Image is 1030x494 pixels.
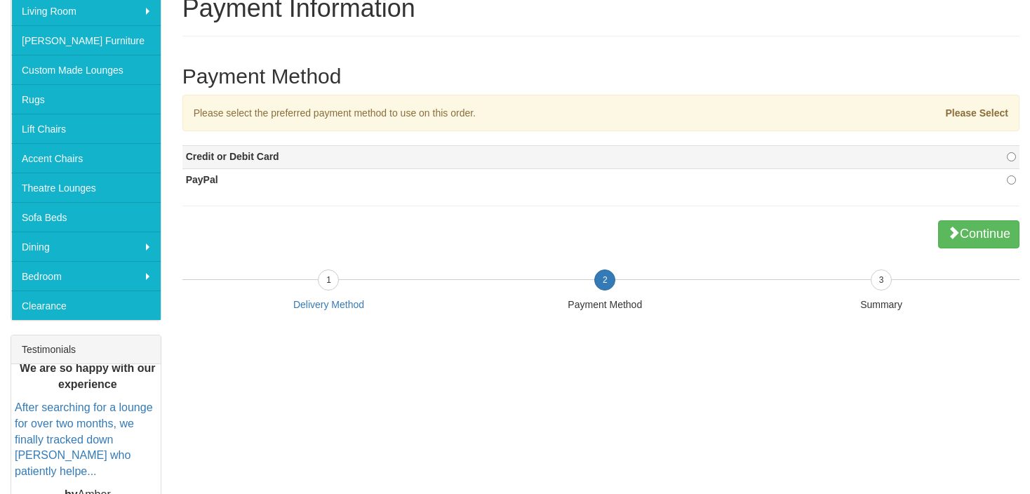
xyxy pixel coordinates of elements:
[11,173,161,202] a: Theatre Lounges
[15,401,153,477] a: After searching for a lounge for over two months, we finally tracked down [PERSON_NAME] who patie...
[183,106,740,120] div: Please select the preferred payment method to use on this order.
[11,114,161,143] a: Lift Chairs
[318,269,339,291] button: 1
[945,107,1008,119] strong: Please Select
[11,261,161,291] a: Bedroom
[318,273,339,284] a: 1
[186,151,279,162] strong: Credit or Debit Card
[11,25,161,55] a: [PERSON_NAME] Furniture
[11,232,161,261] a: Dining
[938,220,1019,248] button: Continue
[11,335,161,364] div: Testimonials
[467,298,743,312] p: Payment Method
[11,143,161,173] a: Accent Chairs
[11,202,161,232] a: Sofa Beds
[186,174,218,185] strong: PayPal
[182,65,1019,88] h2: Payment Method
[11,84,161,114] a: Rugs
[11,55,161,84] a: Custom Made Lounges
[20,362,156,390] b: We are so happy with our experience
[743,298,1019,312] p: Summary
[594,269,615,291] button: 2
[293,299,364,310] a: Delivery Method
[11,291,161,320] a: Clearance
